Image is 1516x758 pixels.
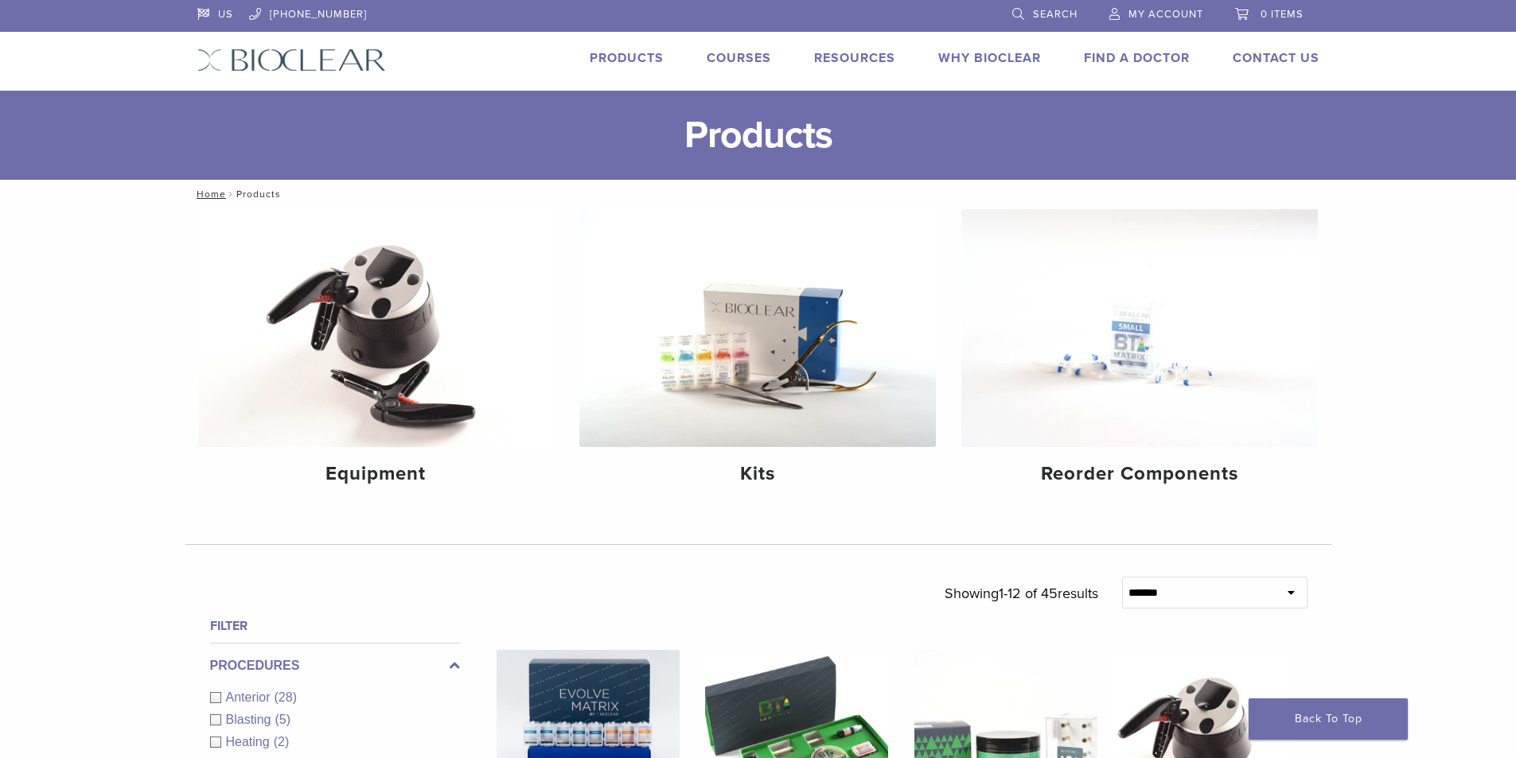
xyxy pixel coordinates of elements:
a: Home [192,189,226,200]
a: Contact Us [1233,50,1319,66]
span: (2) [274,735,290,748]
a: Back To Top [1249,698,1408,740]
span: Search [1033,8,1078,21]
a: Products [590,50,664,66]
a: Why Bioclear [938,50,1041,66]
span: Blasting [226,713,275,726]
span: (28) [275,690,297,704]
span: 1-12 of 45 [999,585,1058,602]
nav: Products [185,180,1331,208]
a: Reorder Components [961,209,1318,499]
a: Kits [579,209,936,499]
h4: Filter [210,616,460,636]
span: 0 items [1261,8,1304,21]
span: Anterior [226,690,275,704]
h4: Kits [592,460,923,488]
a: Resources [814,50,895,66]
span: / [226,190,236,198]
a: Equipment [198,209,555,499]
span: My Account [1128,8,1203,21]
h4: Reorder Components [974,460,1305,488]
img: Equipment [198,209,555,447]
label: Procedures [210,656,460,675]
span: (5) [275,713,290,726]
a: Find A Doctor [1084,50,1190,66]
img: Bioclear [197,49,386,72]
a: Courses [707,50,771,66]
span: Heating [226,735,274,748]
img: Kits [579,209,936,447]
img: Reorder Components [961,209,1318,447]
h4: Equipment [211,460,542,488]
p: Showing results [945,577,1098,610]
